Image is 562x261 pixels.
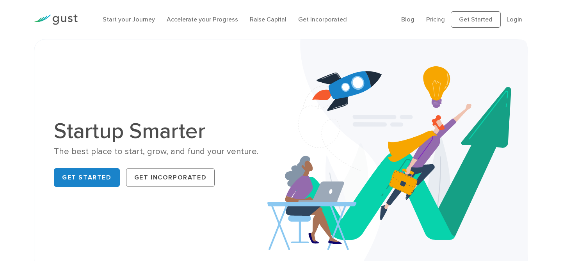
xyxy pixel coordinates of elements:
h1: Startup Smarter [54,120,275,142]
img: Gust Logo [34,14,78,25]
a: Get Started [451,11,501,28]
a: Accelerate your Progress [167,16,238,23]
a: Raise Capital [250,16,286,23]
a: Blog [401,16,414,23]
a: Get Started [54,168,120,187]
a: Get Incorporated [126,168,215,187]
a: Pricing [426,16,445,23]
a: Login [507,16,522,23]
a: Start your Journey [103,16,155,23]
a: Get Incorporated [298,16,347,23]
div: The best place to start, grow, and fund your venture. [54,146,275,157]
